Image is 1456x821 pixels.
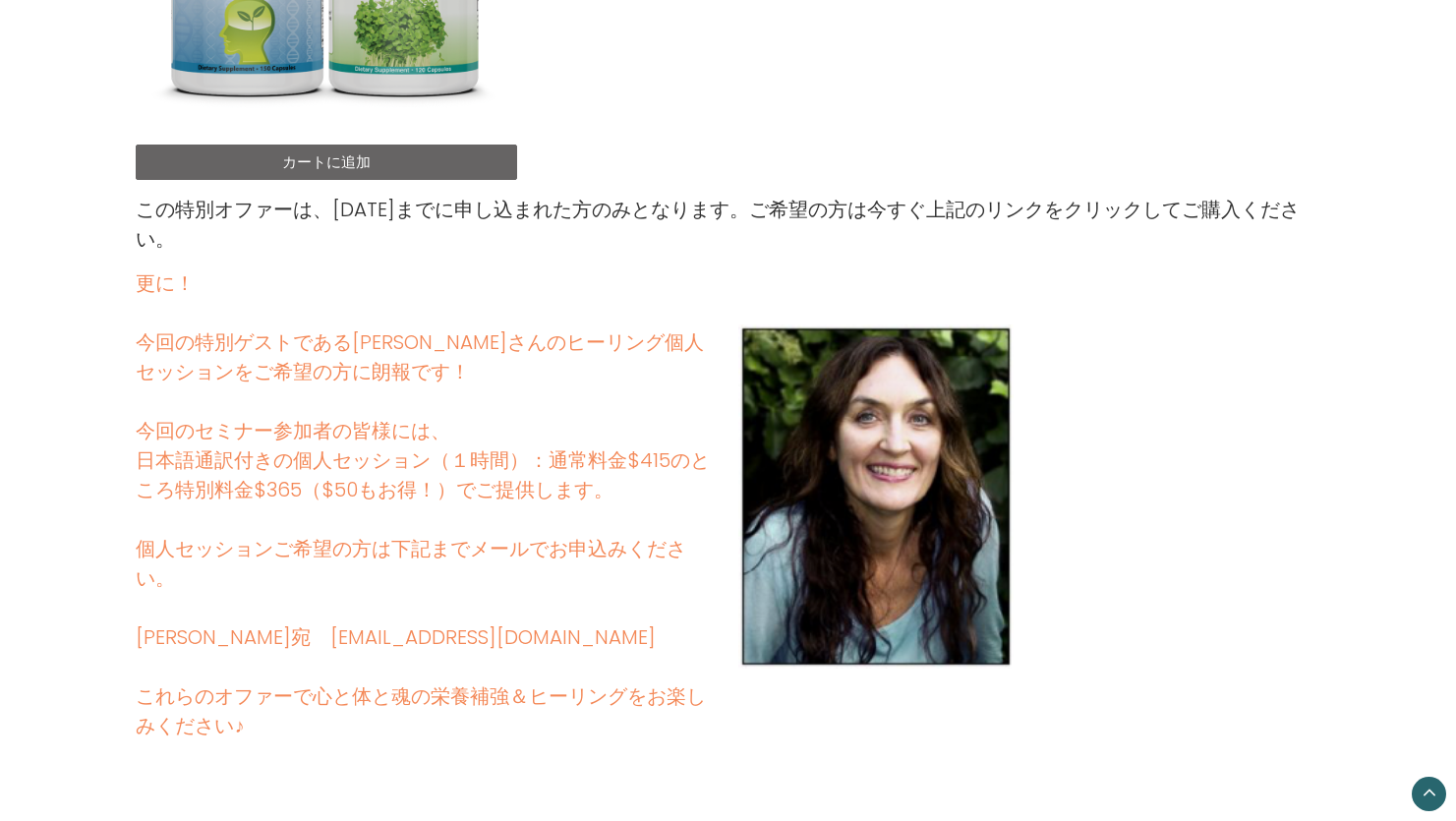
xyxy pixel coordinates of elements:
p: これらのオファーで心と体と魂の栄養補強＆ヒーリングをお楽しみください♪ [136,681,718,740]
p: 個人セッションご希望の方は下記までメールでお申込みください。 [136,534,718,593]
p: 今回の特別ゲストである[PERSON_NAME]さんのヒーリング個人セッションをご希望の方に朗報です！ [136,327,718,386]
p: [PERSON_NAME]宛 [EMAIL_ADDRESS][DOMAIN_NAME] [136,622,718,652]
p: 今回のセミナー参加者の皆様には、 [136,416,718,445]
p: 更に！ [136,268,718,298]
p: この特別オファーは、[DATE]までに申し込まれた方のみとなります。ご希望の方は今すぐ上記のリンクをクリックしてご購入ください。 [136,195,1319,254]
a: カートに追加 [136,145,516,180]
p: 日本語通訳付きの個人セッション（１時間）：通常料金$415のところ特別料金$365（$50もお得！）でご提供します。 [136,445,718,504]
